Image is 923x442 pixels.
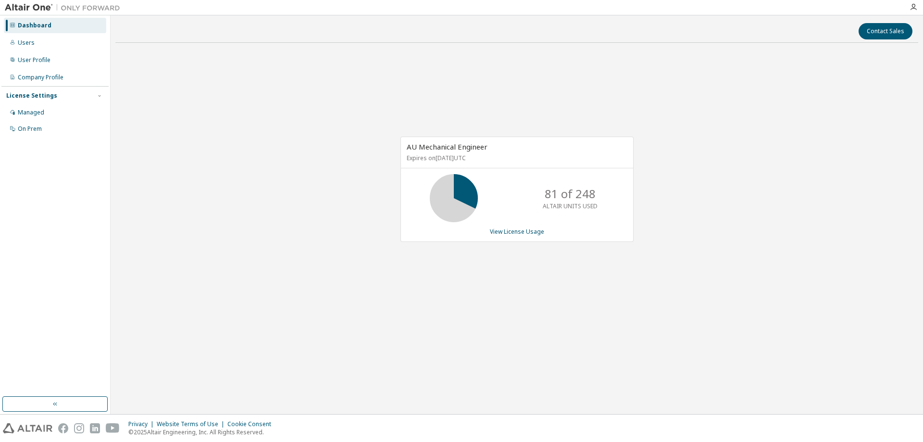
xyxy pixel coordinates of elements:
[18,22,51,29] div: Dashboard
[407,154,625,162] p: Expires on [DATE] UTC
[18,56,50,64] div: User Profile
[58,423,68,433] img: facebook.svg
[545,186,596,202] p: 81 of 248
[859,23,912,39] button: Contact Sales
[18,39,35,47] div: Users
[543,202,598,210] p: ALTAIR UNITS USED
[3,423,52,433] img: altair_logo.svg
[18,109,44,116] div: Managed
[490,227,544,236] a: View License Usage
[6,92,57,100] div: License Settings
[227,420,277,428] div: Cookie Consent
[407,142,487,152] span: AU Mechanical Engineer
[5,3,125,13] img: Altair One
[106,423,120,433] img: youtube.svg
[157,420,227,428] div: Website Terms of Use
[18,125,42,133] div: On Prem
[18,74,63,81] div: Company Profile
[90,423,100,433] img: linkedin.svg
[74,423,84,433] img: instagram.svg
[128,428,277,436] p: © 2025 Altair Engineering, Inc. All Rights Reserved.
[128,420,157,428] div: Privacy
